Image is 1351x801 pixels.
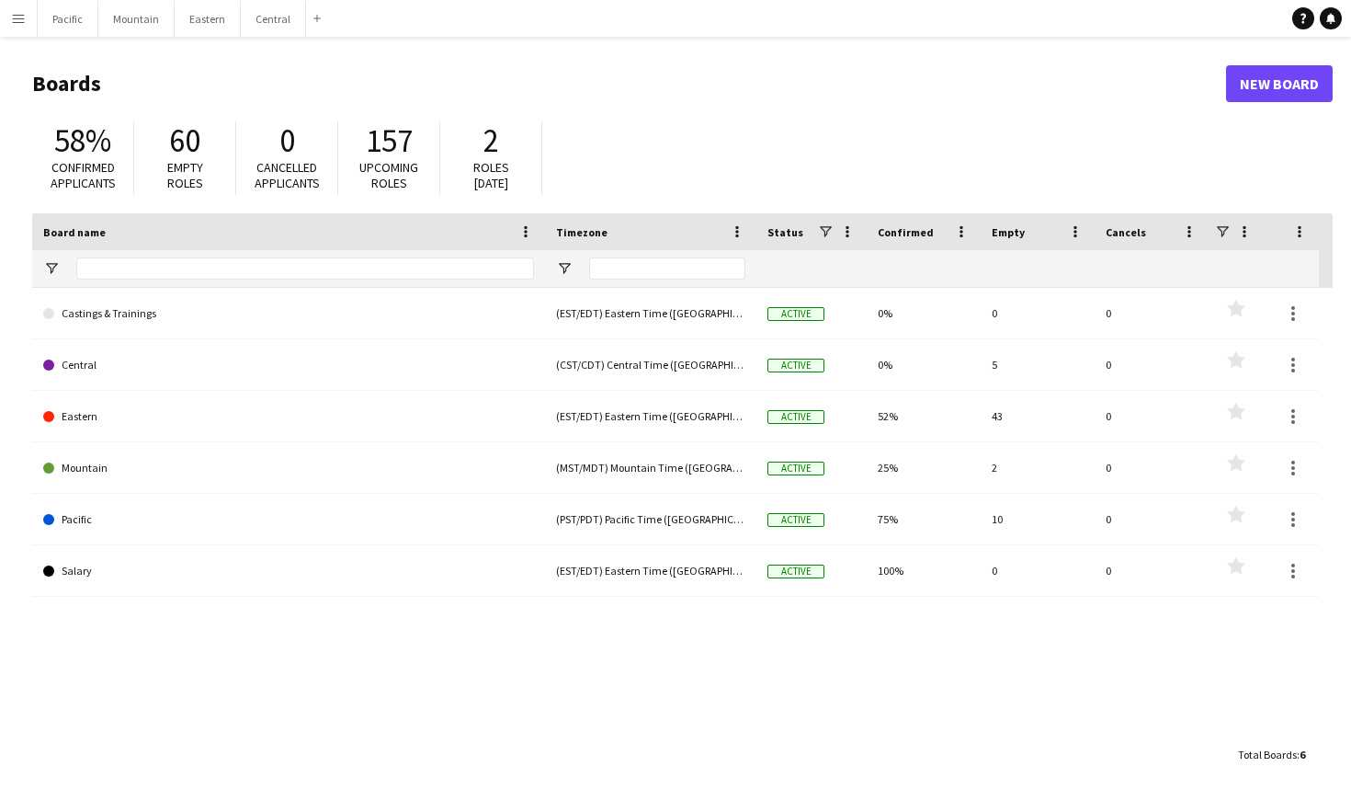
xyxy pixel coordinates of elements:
a: Salary [43,545,534,597]
div: 0 [1095,288,1209,338]
span: 2 [483,120,499,161]
div: (MST/MDT) Mountain Time ([GEOGRAPHIC_DATA] & [GEOGRAPHIC_DATA]) [545,442,756,493]
span: Empty roles [167,159,203,191]
span: Cancels [1106,225,1146,239]
div: : [1238,737,1305,772]
span: Active [767,462,824,475]
div: 0 [1095,442,1209,493]
span: Empty [992,225,1025,239]
span: Active [767,307,824,321]
div: 0% [867,339,981,390]
span: Active [767,359,824,372]
a: Eastern [43,391,534,442]
span: 58% [54,120,111,161]
span: Total Boards [1238,748,1297,761]
div: (PST/PDT) Pacific Time ([GEOGRAPHIC_DATA] & [GEOGRAPHIC_DATA]) [545,494,756,544]
span: Confirmed [878,225,934,239]
a: Mountain [43,442,534,494]
div: 52% [867,391,981,441]
input: Timezone Filter Input [589,257,745,280]
span: Active [767,410,824,424]
a: Castings & Trainings [43,288,534,339]
span: Confirmed applicants [51,159,116,191]
div: 0 [981,545,1095,596]
div: 0 [1095,391,1209,441]
button: Open Filter Menu [43,260,60,277]
div: 0 [1095,339,1209,390]
span: 0 [279,120,295,161]
div: 100% [867,545,981,596]
span: 157 [366,120,413,161]
div: 0 [1095,545,1209,596]
span: Active [767,513,824,527]
div: 5 [981,339,1095,390]
div: (EST/EDT) Eastern Time ([GEOGRAPHIC_DATA] & [GEOGRAPHIC_DATA]) [545,391,756,441]
span: Roles [DATE] [473,159,509,191]
div: 10 [981,494,1095,544]
button: Central [241,1,306,37]
div: 0 [981,288,1095,338]
input: Board name Filter Input [76,257,534,280]
span: 6 [1300,748,1305,761]
div: (CST/CDT) Central Time ([GEOGRAPHIC_DATA] & [GEOGRAPHIC_DATA]) [545,339,756,390]
span: Board name [43,225,106,239]
div: (EST/EDT) Eastern Time ([GEOGRAPHIC_DATA] & [GEOGRAPHIC_DATA]) [545,288,756,338]
span: Status [767,225,803,239]
div: 0% [867,288,981,338]
button: Mountain [98,1,175,37]
button: Eastern [175,1,241,37]
span: Active [767,565,824,578]
button: Pacific [38,1,98,37]
a: New Board [1226,65,1333,102]
a: Central [43,339,534,391]
h1: Boards [32,70,1226,97]
span: 60 [169,120,200,161]
span: Cancelled applicants [255,159,320,191]
span: Timezone [556,225,607,239]
div: 25% [867,442,981,493]
div: (EST/EDT) Eastern Time ([GEOGRAPHIC_DATA] & [GEOGRAPHIC_DATA]) [545,545,756,596]
button: Open Filter Menu [556,260,573,277]
div: 75% [867,494,981,544]
div: 0 [1095,494,1209,544]
div: 2 [981,442,1095,493]
div: 43 [981,391,1095,441]
a: Pacific [43,494,534,545]
span: Upcoming roles [359,159,418,191]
